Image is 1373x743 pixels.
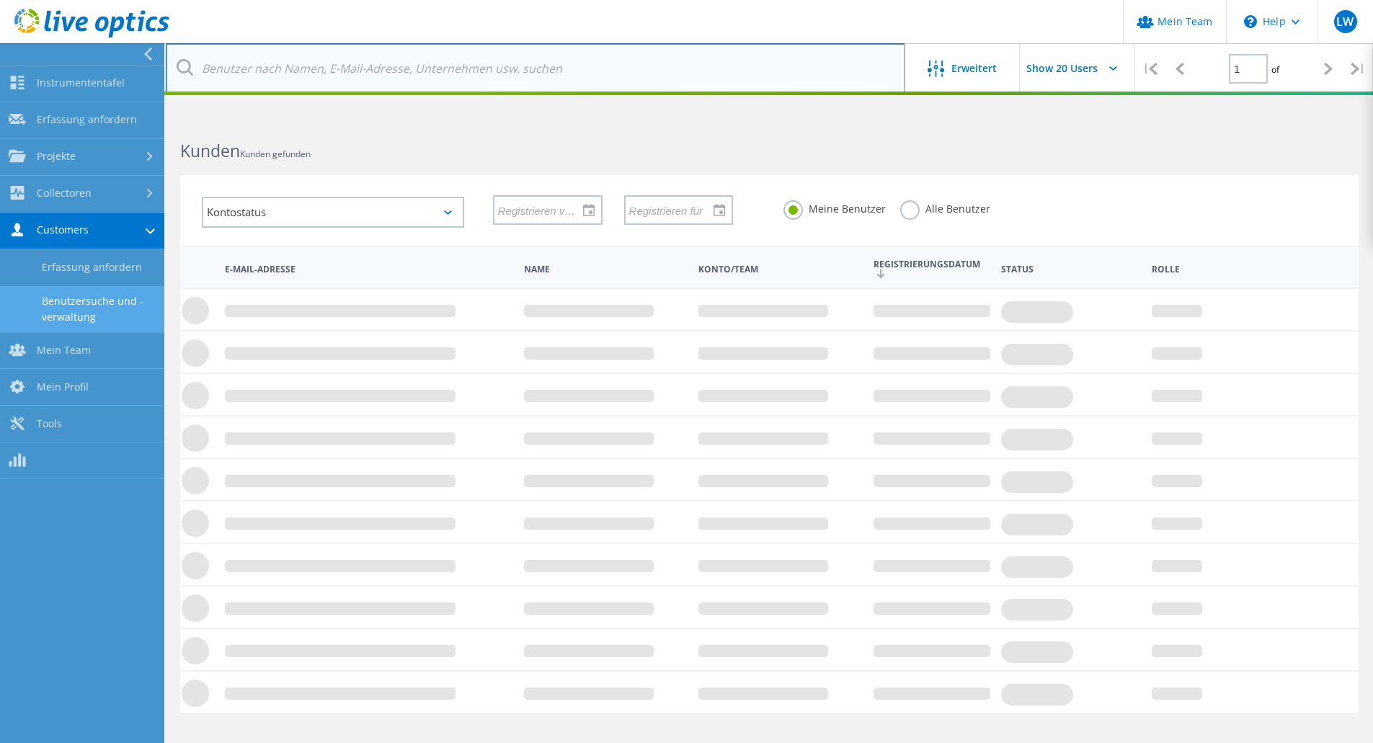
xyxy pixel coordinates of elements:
span: of [1271,63,1279,76]
a: Live Optics Dashboard [14,30,169,40]
span: Konto/Team [698,265,861,274]
span: Erweitert [951,63,997,74]
span: Kunden gefunden [240,148,311,160]
span: E-Mail-Adresse [225,265,512,274]
span: Status [1001,265,1140,274]
div: | [1343,43,1373,94]
input: Benutzer nach Namen, E-Mail-Adresse, Unternehmen usw. suchen [166,43,905,94]
div: | [1135,43,1165,94]
svg: \n [1244,15,1257,28]
input: Registrieren für [626,196,722,223]
span: Registrierungsdatum [874,260,989,278]
span: Rolle [1152,265,1302,274]
span: LW [1336,16,1354,27]
span: Name [524,265,686,274]
div: Kontostatus [202,197,464,228]
b: Kunden [180,139,240,162]
label: Meine Benutzer [783,200,886,214]
label: Alle Benutzer [900,200,990,214]
input: Registrieren von [494,196,591,223]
